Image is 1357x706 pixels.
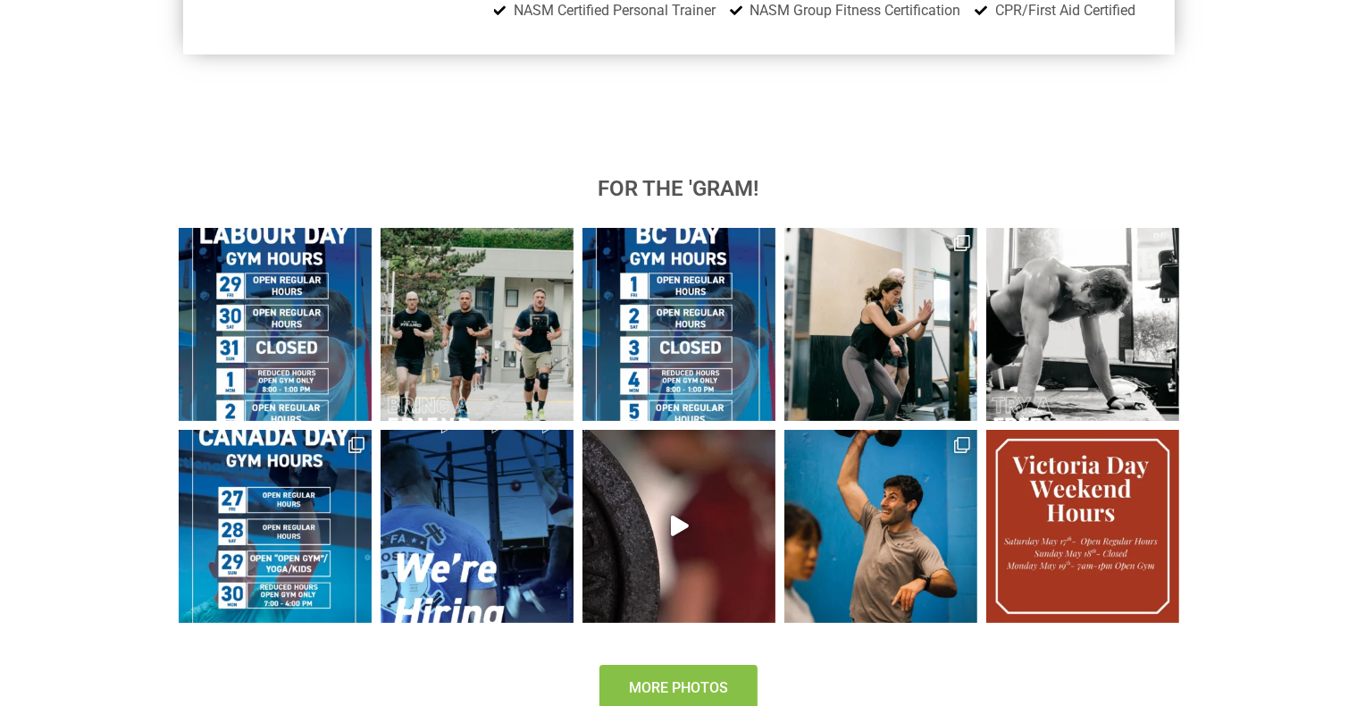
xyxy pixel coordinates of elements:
[582,430,775,623] a: Play
[179,430,372,623] img: 🇨🇦 CANADA DAY WEEKEND GYM HOURS 🇨🇦 We’re adjusting our schedule for the Canada Day long weekend! ...
[784,228,977,421] img: At Functional Athletics, Murph Day is more than a workout—it’s a moment to come together as a com...
[381,228,574,421] img: 𝘽𝙧𝙞𝙣𝙜 𝙖 𝙁𝙧𝙞𝙚𝙣𝙙—𝘽𝙪𝙞𝙡𝙙 𝙩𝙝𝙚 𝙁𝘼 𝘾𝙤𝙢𝙢𝙪𝙣𝙞𝙩𝙮 💪 Refer your 𝗳𝗶𝗿𝘀𝘁 friend and earn 𝟭 𝗙𝗥𝗘𝗘 𝗠𝗢𝗡𝗧𝗛 at FA when ...
[629,681,728,695] span: More Photos
[954,437,970,453] svg: Clone
[986,430,1179,623] img: Victoria Day Weekend Hours. Enjoy your long weekend!
[179,430,372,623] a: Clone
[671,516,689,536] svg: Play
[381,430,574,623] img: 𝗙𝘂𝗻𝗰𝘁𝗶𝗼𝗻𝗮𝗹 𝗔𝘁𝗵𝗹𝗲𝘁𝗶𝗰𝘀 𝗶𝘀 𝗛𝗶𝗿𝗶𝗻𝗴! 🏋 𝗙𝗶𝘁𝗻𝗲𝘀𝘀 𝗜𝗻𝘀𝘁𝗿𝘂𝗰𝘁𝗼𝗿 / 𝗣𝗲𝗿𝘀𝗼𝗻𝗮𝗹 𝗧𝗿𝗮𝗶𝗻𝗲𝗿 We’re looking for a dynam...
[582,430,775,623] img: Recap of our in house Grit Showdown. What an event!! Nothing but fitness, fun and memories with t...
[179,178,1179,199] h5: for the 'gram!
[582,228,775,421] img: 🌲 BC DAY WEEKEND GYM HOURS 🌲 Here is our Hours for the upcoming long weekend! Friday, August 1 ✅ ...
[179,228,372,421] img: LABOUR DAY HOURS 🏋️‍♀️ Fri Aug 29 — Regular hours Sat Aug 30 — Regular hours Sun Aug 31 — Closed ...
[348,437,364,453] svg: Clone
[784,430,977,623] img: Just a little display of the Saturday vibes we had going on. #bestcommunityever Thank you @jacob_...
[784,430,977,623] a: Clone
[986,228,1179,421] img: 🚨 𝐓𝐑𝐘 𝐀 𝐅𝐑𝐄𝐄 𝐂𝐋𝐀𝐒𝐒 𝐀𝐓 𝐅𝐔𝐍𝐂𝐓𝐈𝐎𝐍𝐀𝐋 𝐀𝐓𝐇𝐋𝐄𝐓𝐈𝐂𝐒 🚨 ⁠ Thinking of joining? Come see what we’re all about...
[954,235,970,251] svg: Clone
[784,228,977,421] a: Clone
